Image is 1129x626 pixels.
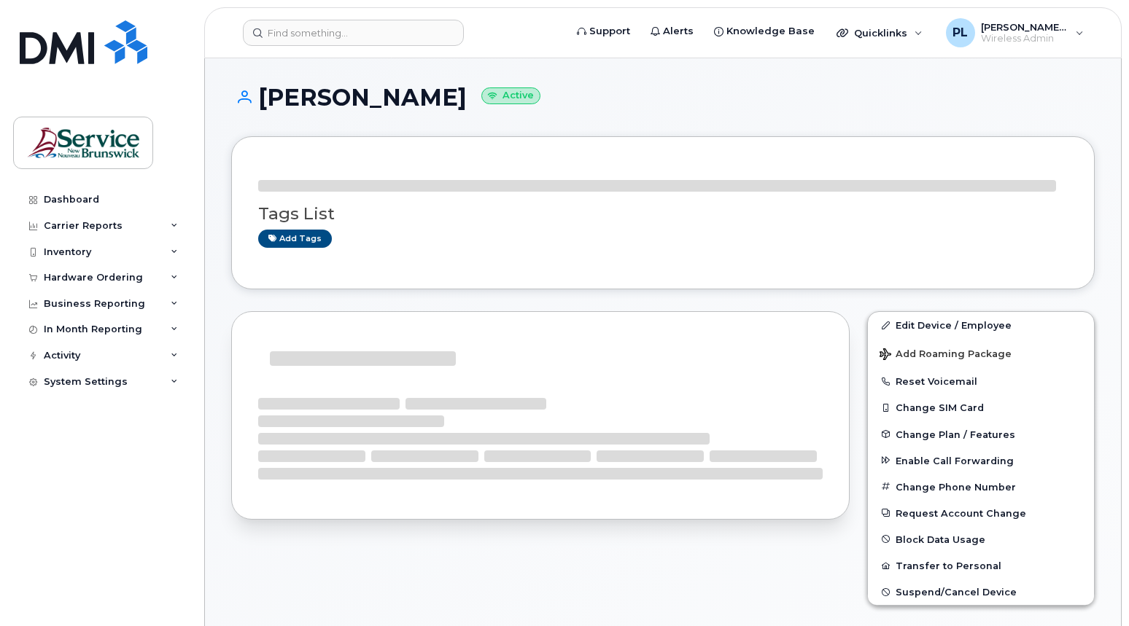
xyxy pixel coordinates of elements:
[868,338,1094,368] button: Add Roaming Package
[896,429,1015,439] span: Change Plan / Features
[258,230,332,248] a: Add tags
[868,474,1094,500] button: Change Phone Number
[868,368,1094,394] button: Reset Voicemail
[880,348,1012,362] span: Add Roaming Package
[868,526,1094,552] button: Block Data Usage
[868,579,1094,605] button: Suspend/Cancel Device
[231,85,1095,110] h1: [PERSON_NAME]
[868,552,1094,579] button: Transfer to Personal
[258,205,1068,223] h3: Tags List
[868,312,1094,338] a: Edit Device / Employee
[868,394,1094,420] button: Change SIM Card
[481,87,540,104] small: Active
[868,421,1094,447] button: Change Plan / Features
[868,447,1094,474] button: Enable Call Forwarding
[868,500,1094,526] button: Request Account Change
[896,587,1017,598] span: Suspend/Cancel Device
[896,455,1014,466] span: Enable Call Forwarding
